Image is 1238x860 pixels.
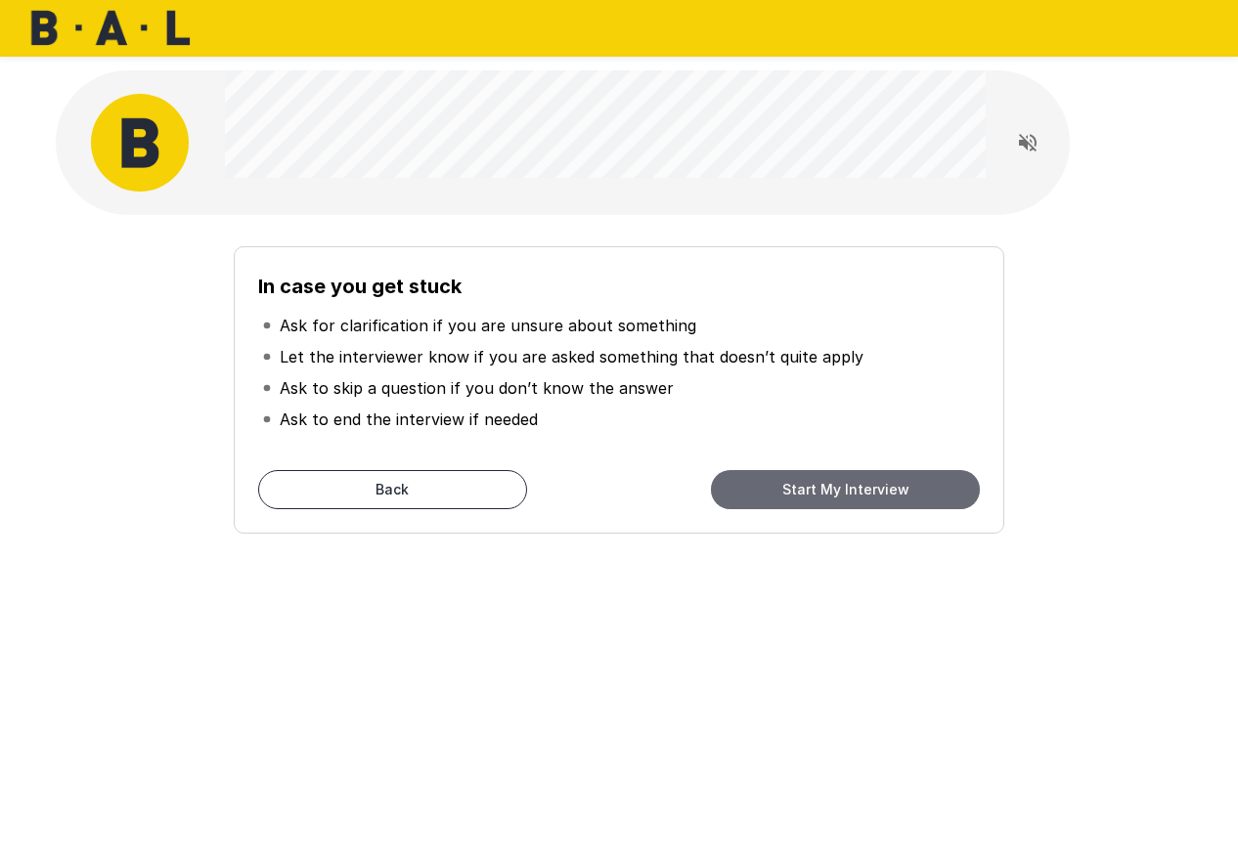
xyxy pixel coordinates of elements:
[91,94,189,192] img: bal_avatar.png
[280,314,696,337] p: Ask for clarification if you are unsure about something
[280,408,538,431] p: Ask to end the interview if needed
[258,470,527,509] button: Back
[280,376,674,400] p: Ask to skip a question if you don’t know the answer
[280,345,863,368] p: Let the interviewer know if you are asked something that doesn’t quite apply
[258,275,462,298] b: In case you get stuck
[1008,123,1047,162] button: Read questions aloud
[711,470,980,509] button: Start My Interview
